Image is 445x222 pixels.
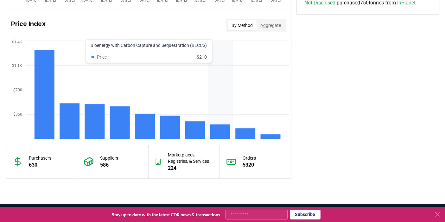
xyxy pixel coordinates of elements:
[13,88,22,92] tspan: $700
[100,155,118,161] p: Suppliers
[29,161,52,169] p: 630
[29,155,52,161] p: Purchasers
[12,40,22,44] tspan: $1.4K
[243,161,256,169] p: 5320
[168,164,213,172] p: 224
[243,155,256,161] p: Orders
[228,20,257,30] button: By Method
[168,152,213,164] p: Marketplaces, Registries, & Services
[257,20,285,30] button: Aggregate
[13,112,22,117] tspan: $350
[100,161,118,169] p: 586
[11,19,46,32] h3: Price Index
[12,63,22,68] tspan: $1.1K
